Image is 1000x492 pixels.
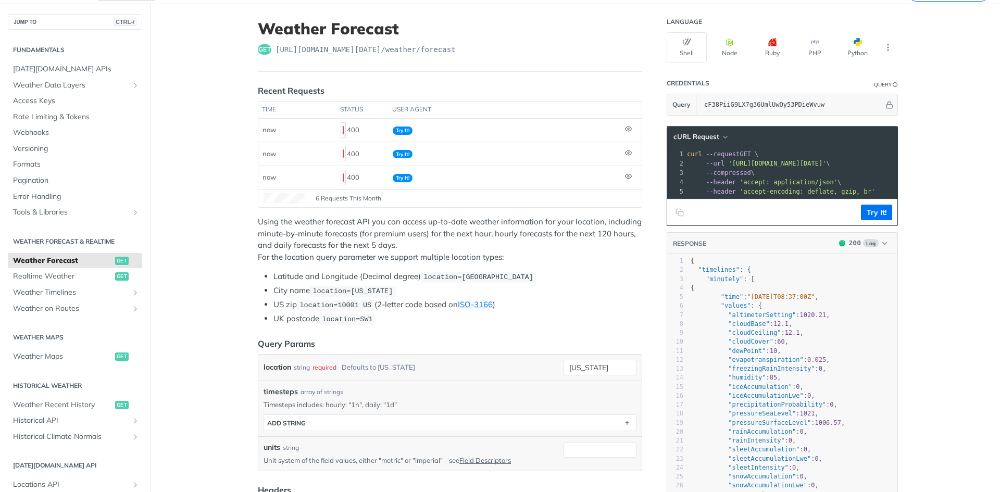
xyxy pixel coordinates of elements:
[880,40,896,55] button: More Languages
[13,192,140,202] span: Error Handling
[691,302,762,309] span: : {
[423,273,533,281] span: location=[GEOGRAPHIC_DATA]
[807,356,826,363] span: 0.025
[691,464,800,471] span: : ,
[795,32,835,62] button: PHP
[691,266,751,273] span: : {
[389,102,621,118] th: user agent
[667,159,685,168] div: 2
[691,329,804,336] span: : ,
[393,174,413,182] span: Try It!
[672,100,691,109] span: Query
[691,284,694,292] span: {
[8,285,142,300] a: Weather TimelinesShow subpages for Weather Timelines
[312,287,393,295] span: location=[US_STATE]
[8,301,142,317] a: Weather on RoutesShow subpages for Weather on Routes
[691,401,838,408] span: : ,
[667,320,683,329] div: 8
[264,193,305,204] canvas: Line Graph
[667,383,683,392] div: 15
[883,43,893,52] svg: More ellipsis
[667,455,683,463] div: 23
[8,205,142,220] a: Tools & LibrariesShow subpages for Tools & Libraries
[342,360,415,375] div: Defaults to [US_STATE]
[830,401,833,408] span: 0
[8,349,142,364] a: Weather Mapsget
[343,173,344,182] span: 400
[728,329,781,336] span: "cloudCeiling"
[13,207,129,218] span: Tools & Libraries
[804,446,807,453] span: 0
[667,149,685,159] div: 1
[8,157,142,172] a: Formats
[667,356,683,364] div: 12
[131,305,140,313] button: Show subpages for Weather on Routes
[728,347,766,355] span: "dewPoint"
[728,482,807,489] span: "snowAccumulationLwe"
[131,81,140,90] button: Show subpages for Weather Data Layers
[863,239,879,247] span: Log
[728,320,769,327] span: "cloudBase"
[258,44,271,55] span: get
[800,473,804,480] span: 0
[667,373,683,382] div: 14
[770,374,777,381] span: 85
[13,96,140,106] span: Access Keys
[8,237,142,246] h2: Weather Forecast & realtime
[264,400,636,409] p: Timesteps includes: hourly: "1h", daily: "1d"
[262,149,276,158] span: now
[8,429,142,445] a: Historical Climate NormalsShow subpages for Historical Climate Normals
[687,150,702,158] span: curl
[667,337,683,346] div: 10
[258,19,642,38] h1: Weather Forecast
[8,78,142,93] a: Weather Data LayersShow subpages for Weather Data Layers
[13,128,140,138] span: Webhooks
[728,446,799,453] span: "sleetAccumulation"
[752,32,792,62] button: Ruby
[673,132,719,141] span: cURL Request
[691,446,811,453] span: : ,
[13,480,129,490] span: Locations API
[131,481,140,489] button: Show subpages for Locations API
[691,410,819,417] span: : ,
[343,149,344,158] span: 400
[13,271,113,282] span: Realtime Weather
[691,311,830,319] span: : ,
[698,266,739,273] span: "timelines"
[667,392,683,400] div: 16
[8,173,142,188] a: Pagination
[13,80,129,91] span: Weather Data Layers
[691,392,815,399] span: : ,
[273,299,642,311] li: US zip (2-letter code based on )
[667,94,696,115] button: Query
[13,144,140,154] span: Versioning
[687,150,758,158] span: GET \
[667,275,683,284] div: 3
[667,178,685,187] div: 4
[687,169,755,176] span: \
[874,81,892,89] div: Query
[770,347,777,355] span: 10
[728,356,804,363] span: "evapotranspiration"
[13,351,113,362] span: Weather Maps
[691,338,789,345] span: : ,
[258,84,324,97] div: Recent Requests
[667,301,683,310] div: 6
[393,127,413,135] span: Try It!
[8,125,142,141] a: Webhooks
[706,160,724,167] span: --url
[789,437,792,444] span: 0
[691,437,796,444] span: : ,
[691,365,826,372] span: : ,
[691,320,792,327] span: : ,
[691,347,781,355] span: : ,
[728,338,773,345] span: "cloudCover"
[728,374,766,381] span: "humidity"
[834,238,892,248] button: 200200Log
[691,374,781,381] span: : ,
[8,61,142,77] a: [DATE][DOMAIN_NAME] APIs
[13,175,140,186] span: Pagination
[667,329,683,337] div: 9
[283,443,299,452] div: string
[8,45,142,55] h2: Fundamentals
